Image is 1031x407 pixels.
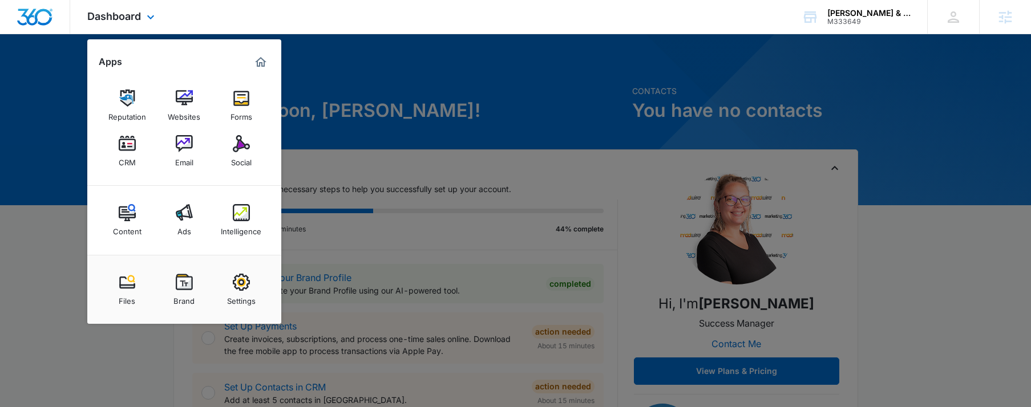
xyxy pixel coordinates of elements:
a: Email [163,129,206,173]
div: Websites [168,107,200,121]
div: account name [827,9,911,18]
div: Content [113,221,141,236]
div: CRM [119,152,136,167]
div: Reputation [108,107,146,121]
a: Forms [220,84,263,127]
a: Settings [220,268,263,311]
a: Websites [163,84,206,127]
h2: Apps [99,56,122,67]
div: Intelligence [221,221,261,236]
div: Brand [173,291,195,306]
div: Forms [231,107,252,121]
div: Email [175,152,193,167]
div: Settings [227,291,256,306]
div: Ads [177,221,191,236]
a: Brand [163,268,206,311]
a: Marketing 360® Dashboard [252,53,270,71]
a: Ads [163,198,206,242]
a: Reputation [106,84,149,127]
div: account id [827,18,911,26]
a: Content [106,198,149,242]
a: Files [106,268,149,311]
div: Files [119,291,135,306]
a: Intelligence [220,198,263,242]
span: Dashboard [87,10,141,22]
a: Social [220,129,263,173]
a: CRM [106,129,149,173]
div: Social [231,152,252,167]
